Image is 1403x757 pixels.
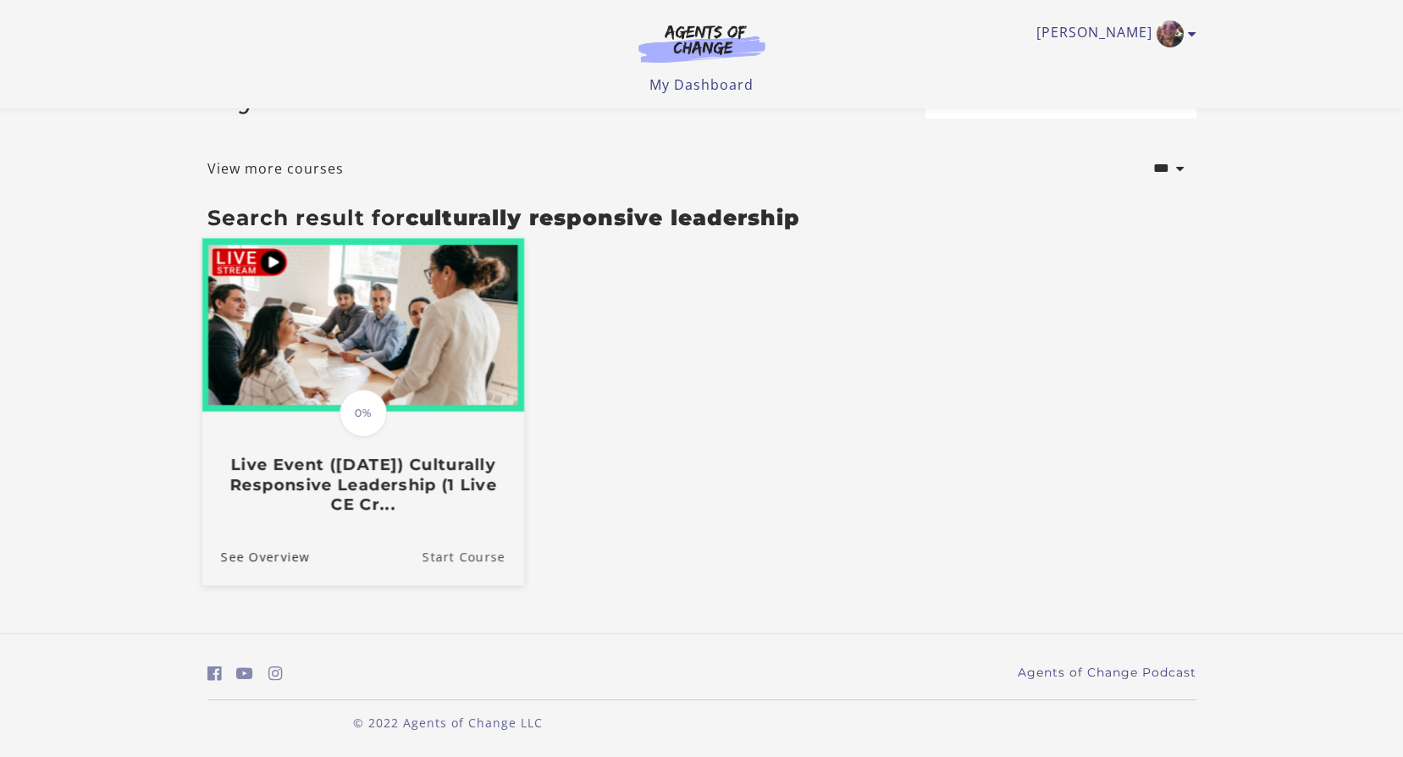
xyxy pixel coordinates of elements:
[207,661,222,686] a: https://www.facebook.com/groups/aswbtestprep (Open in a new window)
[621,24,783,63] img: Agents of Change Logo
[422,528,523,584] a: Live Event (8/29/25) Culturally Responsive Leadership (1 Live CE Cr...: Resume Course
[268,666,283,682] i: https://www.instagram.com/agentsofchangeprep/ (Open in a new window)
[340,390,387,437] span: 0%
[202,528,309,584] a: Live Event (8/29/25) Culturally Responsive Leadership (1 Live CE Cr...: See Overview
[236,661,253,686] a: https://www.youtube.com/c/AgentsofChangeTestPrepbyMeaganMitchell (Open in a new window)
[207,158,344,179] a: View more courses
[649,75,754,94] a: My Dashboard
[207,76,400,116] h2: My courses
[1036,20,1188,47] a: Toggle menu
[207,714,688,732] p: © 2022 Agents of Change LLC
[207,666,222,682] i: https://www.facebook.com/groups/aswbtestprep (Open in a new window)
[207,205,1196,230] h3: Search result for
[220,455,505,514] h3: Live Event ([DATE]) Culturally Responsive Leadership (1 Live CE Cr...
[406,205,800,230] strong: culturally responsive leadership
[268,661,283,686] a: https://www.instagram.com/agentsofchangeprep/ (Open in a new window)
[236,666,253,682] i: https://www.youtube.com/c/AgentsofChangeTestPrepbyMeaganMitchell (Open in a new window)
[1018,664,1196,682] a: Agents of Change Podcast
